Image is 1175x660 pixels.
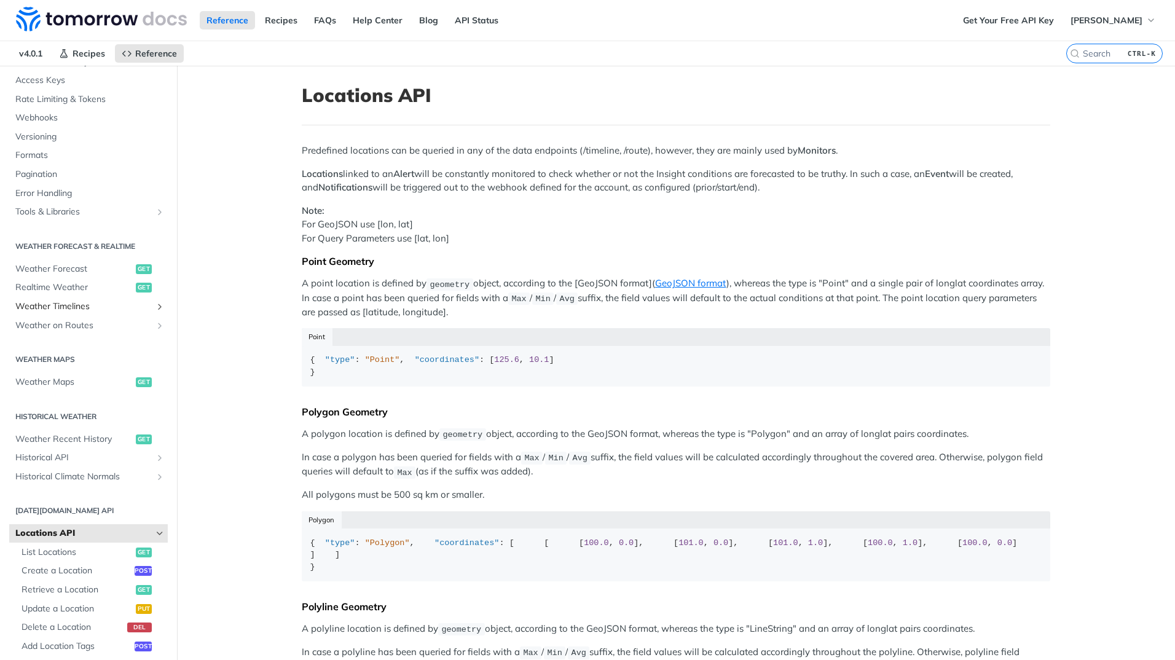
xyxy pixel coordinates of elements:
span: get [136,548,152,557]
span: [PERSON_NAME] [1071,15,1142,26]
p: A polyline location is defined by object, according to the GeoJSON format, whereas the type is "L... [302,622,1050,636]
a: Formats [9,146,168,165]
span: 100.0 [962,538,988,548]
span: Historical Climate Normals [15,471,152,483]
span: get [136,377,152,387]
span: get [136,283,152,293]
span: Avg [573,454,587,463]
span: geometry [441,625,481,634]
div: { : , : [ [ [ , ], [ , ], [ , ], [ , ], [ , ] ] ] } [310,537,1042,573]
kbd: CTRL-K [1125,47,1159,60]
div: Polyline Geometry [302,600,1050,613]
a: Historical APIShow subpages for Historical API [9,449,168,467]
span: Weather Maps [15,376,133,388]
span: 1.0 [808,538,823,548]
span: Rate Limiting & Tokens [15,93,165,106]
span: Tools & Libraries [15,206,152,218]
a: Weather Recent Historyget [9,430,168,449]
a: Historical Climate NormalsShow subpages for Historical Climate Normals [9,468,168,486]
a: Update a Locationput [15,600,168,618]
button: [PERSON_NAME] [1064,11,1163,29]
h2: [DATE][DOMAIN_NAME] API [9,505,168,516]
a: Create a Locationpost [15,562,168,580]
span: geometry [430,280,470,289]
a: Locations APIHide subpages for Locations API [9,524,168,543]
p: A polygon location is defined by object, according to the GeoJSON format, whereas the type is "Po... [302,427,1050,441]
span: Webhooks [15,112,165,124]
a: Retrieve a Locationget [15,581,168,599]
span: Weather Forecast [15,263,133,275]
span: Max [397,468,412,477]
span: "type" [325,355,355,364]
span: put [136,604,152,614]
svg: Search [1070,49,1080,58]
span: Min [547,648,562,658]
a: GeoJSON format [655,277,726,289]
span: Update a Location [22,603,133,615]
a: Versioning [9,128,168,146]
span: Pagination [15,168,165,181]
span: Delete a Location [22,621,124,634]
span: "type" [325,538,355,548]
span: 100.0 [584,538,609,548]
a: Get Your Free API Key [956,11,1061,29]
span: 101.0 [678,538,704,548]
span: Max [523,648,538,658]
span: 0.0 [997,538,1012,548]
a: Reference [115,44,184,63]
span: Access Keys [15,74,165,87]
p: For GeoJSON use [lon, lat] For Query Parameters use [lat, lon] [302,204,1050,246]
a: Error Handling [9,184,168,203]
span: del [127,623,152,632]
span: Create a Location [22,565,132,577]
span: Recipes [73,48,105,59]
span: 100.0 [868,538,893,548]
span: "Polygon" [365,538,410,548]
span: 101.0 [773,538,798,548]
span: 10.1 [529,355,549,364]
span: post [135,566,152,576]
div: { : , : [ , ] } [310,354,1042,378]
span: List Locations [22,546,133,559]
span: get [136,264,152,274]
span: Avg [560,294,575,304]
button: Hide subpages for Locations API [155,528,165,538]
span: Versioning [15,131,165,143]
span: 0.0 [619,538,634,548]
h2: Weather Maps [9,354,168,365]
a: Recipes [258,11,304,29]
a: Weather Mapsget [9,373,168,391]
strong: Monitors [798,144,836,156]
a: Pagination [9,165,168,184]
a: Weather TimelinesShow subpages for Weather Timelines [9,297,168,316]
a: Weather on RoutesShow subpages for Weather on Routes [9,316,168,335]
span: 0.0 [713,538,728,548]
a: Help Center [346,11,409,29]
strong: Locations [302,168,343,179]
a: Blog [412,11,445,29]
span: get [136,434,152,444]
p: A point location is defined by object, according to the [GeoJSON format]( ), whereas the type is ... [302,277,1050,319]
img: Tomorrow.io Weather API Docs [16,7,187,31]
a: Delete a Locationdel [15,618,168,637]
a: Access Keys [9,71,168,90]
span: Max [524,454,539,463]
span: "coordinates" [415,355,479,364]
span: Locations API [15,527,152,540]
span: Retrieve a Location [22,584,133,596]
a: Webhooks [9,109,168,127]
div: Point Geometry [302,255,1050,267]
span: Weather on Routes [15,320,152,332]
button: Show subpages for Weather on Routes [155,321,165,331]
span: "coordinates" [434,538,499,548]
span: 125.6 [494,355,519,364]
h1: Locations API [302,84,1050,106]
strong: Notifications [318,181,372,193]
a: Rate Limiting & Tokens [9,90,168,109]
span: Min [548,454,563,463]
a: API Status [448,11,505,29]
strong: Event [925,168,949,179]
span: Weather Timelines [15,301,152,313]
p: Predefined locations can be queried in any of the data endpoints (/timeline, /route), however, th... [302,144,1050,158]
button: Show subpages for Historical Climate Normals [155,472,165,482]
